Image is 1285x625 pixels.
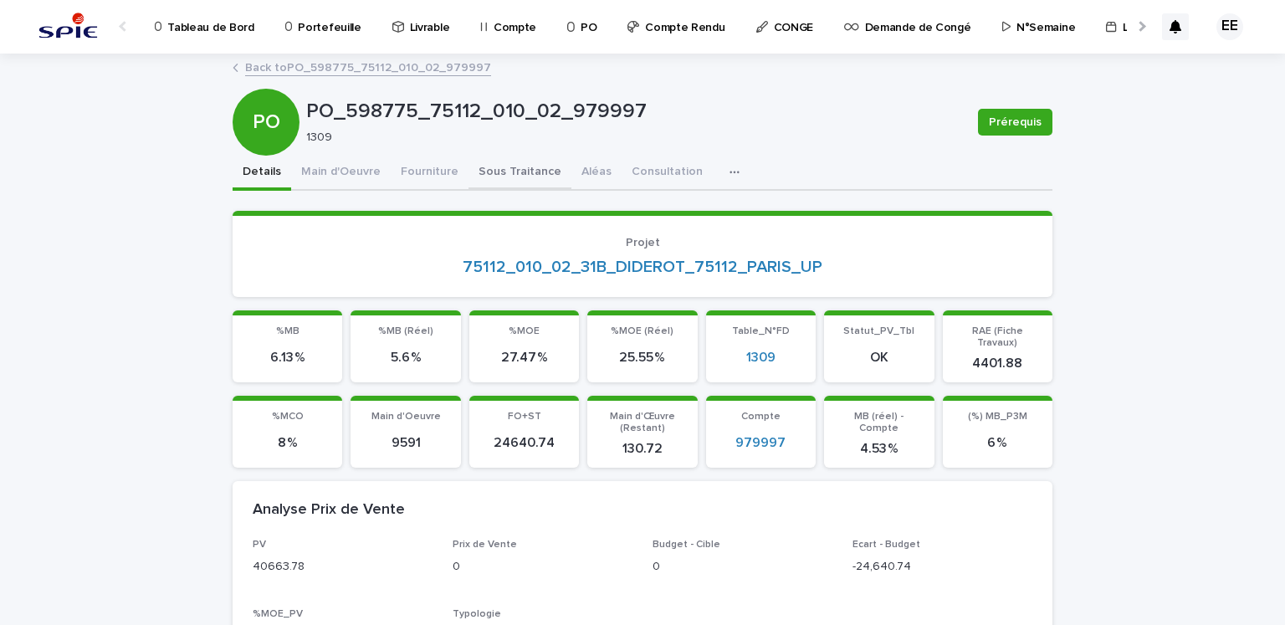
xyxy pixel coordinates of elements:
span: %MOE (Réel) [611,326,673,336]
span: Main d'Œuvre (Restant) [610,412,675,433]
p: 4401.88 [953,356,1042,371]
p: 6.13 % [243,350,332,366]
button: Main d'Oeuvre [291,156,391,191]
p: 9591 [361,435,450,451]
span: %MOE_PV [253,609,303,619]
button: Sous Traitance [468,156,571,191]
p: 0 [653,558,832,576]
button: Fourniture [391,156,468,191]
span: %MOE [509,326,540,336]
span: Projet [626,237,660,248]
span: PV [253,540,266,550]
img: svstPd6MQfCT1uX1QGkG [33,10,103,44]
h2: Analyse Prix de Vente [253,501,405,520]
span: %MB [276,326,299,336]
a: 1309 [746,350,776,366]
p: -24,640.74 [852,558,1032,576]
button: Aléas [571,156,622,191]
span: %MCO [272,412,304,422]
span: %MB (Réel) [378,326,433,336]
button: Prérequis [978,109,1052,136]
span: (%) MB_P3M [968,412,1027,422]
div: EE [1216,13,1243,40]
span: Budget - Cible [653,540,720,550]
span: RAE (Fiche Travaux) [972,326,1023,348]
p: 40663.78 [253,558,433,576]
p: 0 [453,558,632,576]
a: 979997 [735,435,786,451]
p: PO_598775_75112_010_02_979997 [306,100,965,124]
span: MB (réel) - Compte [854,412,904,433]
p: 24640.74 [479,435,569,451]
p: 25.55 % [597,350,687,366]
p: 130.72 [597,441,687,457]
p: 1309 [306,131,958,145]
a: 75112_010_02_31B_DIDEROT_75112_PARIS_UP [463,257,822,277]
span: FO+ST [508,412,541,422]
span: Compte [741,412,781,422]
a: Back toPO_598775_75112_010_02_979997 [245,57,491,76]
button: Details [233,156,291,191]
span: Typologie [453,609,501,619]
p: 27.47 % [479,350,569,366]
span: Ecart - Budget [852,540,920,550]
div: PO [233,43,299,134]
span: Main d'Oeuvre [371,412,441,422]
p: 6 % [953,435,1042,451]
p: 4.53 % [834,441,924,457]
span: Prérequis [989,114,1042,131]
p: 8 % [243,435,332,451]
span: Prix de Vente [453,540,517,550]
span: Statut_PV_Tbl [843,326,914,336]
span: Table_N°FD [732,326,790,336]
button: Consultation [622,156,713,191]
p: OK [834,350,924,366]
p: 5.6 % [361,350,450,366]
